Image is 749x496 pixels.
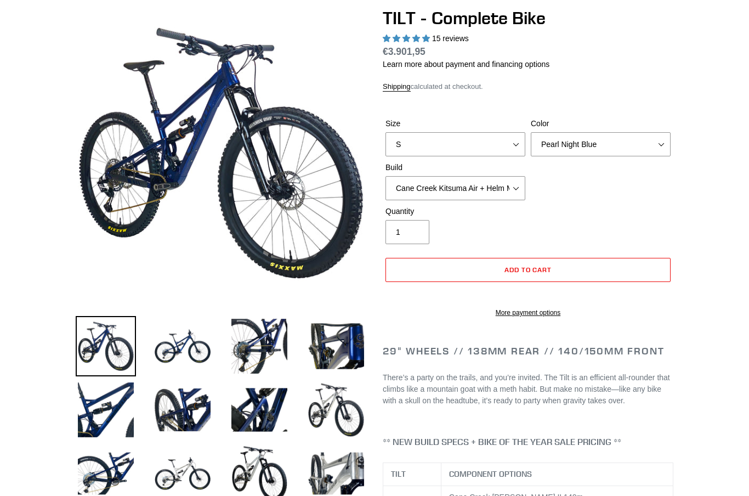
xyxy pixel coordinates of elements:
span: €3.901,95 [383,46,425,57]
img: Load image into Gallery viewer, TILT - Complete Bike [152,316,213,376]
label: Color [531,118,671,129]
img: Load image into Gallery viewer, TILT - Complete Bike [76,316,136,376]
label: Build [385,162,525,173]
img: Load image into Gallery viewer, TILT - Complete Bike [76,380,136,440]
a: More payment options [385,308,671,318]
p: There’s a party on the trails, and you’re invited. The Tilt is an efficient all-rounder that clim... [383,372,673,407]
img: Load image into Gallery viewer, TILT - Complete Bike [152,380,213,440]
img: Load image into Gallery viewer, TILT - Complete Bike [306,380,366,440]
label: Quantity [385,206,525,217]
h4: ** NEW BUILD SPECS + BIKE OF THE YEAR SALE PRICING ** [383,437,673,447]
th: TILT [383,463,441,486]
span: 15 reviews [432,34,469,43]
h1: TILT - Complete Bike [383,8,673,29]
th: COMPONENT OPTIONS [441,463,673,486]
span: Add to cart [504,266,552,274]
img: Load image into Gallery viewer, TILT - Complete Bike [306,316,366,376]
a: Learn more about payment and financing options [383,60,549,69]
button: Add to cart [385,258,671,282]
a: Shipping [383,82,411,92]
img: Load image into Gallery viewer, TILT - Complete Bike [229,316,290,376]
span: 5.00 stars [383,34,432,43]
h2: 29" Wheels // 138mm Rear // 140/150mm Front [383,345,673,357]
label: Size [385,118,525,129]
img: Load image into Gallery viewer, TILT - Complete Bike [229,380,290,440]
div: calculated at checkout. [383,81,673,92]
